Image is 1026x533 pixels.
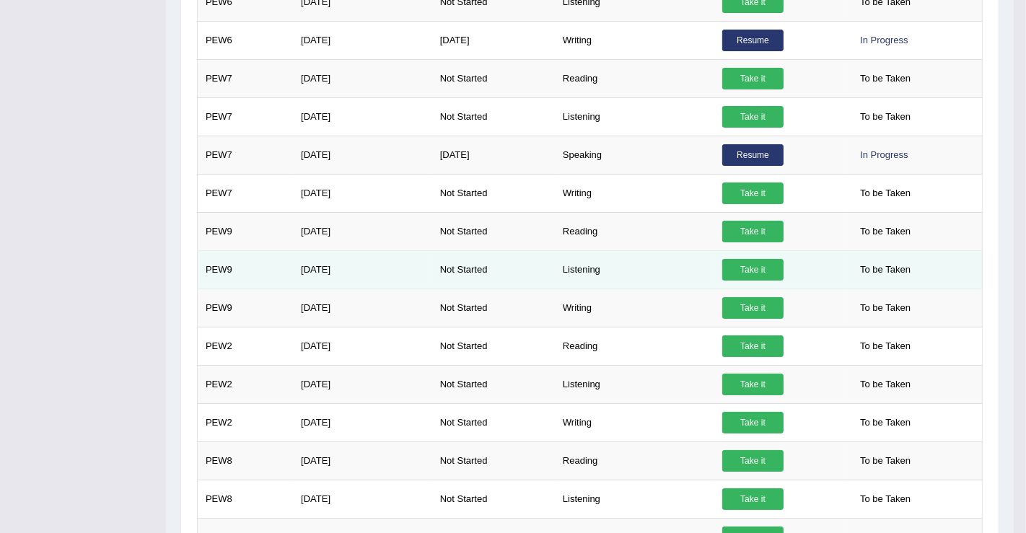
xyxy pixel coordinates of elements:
[293,250,432,288] td: [DATE]
[555,327,714,365] td: Reading
[555,403,714,441] td: Writing
[722,450,784,472] a: Take it
[853,374,918,395] span: To be Taken
[853,221,918,242] span: To be Taken
[293,136,432,174] td: [DATE]
[293,288,432,327] td: [DATE]
[722,30,784,51] a: Resume
[722,221,784,242] a: Take it
[555,441,714,480] td: Reading
[853,450,918,472] span: To be Taken
[293,365,432,403] td: [DATE]
[198,480,294,518] td: PEW8
[432,441,555,480] td: Not Started
[853,335,918,357] span: To be Taken
[432,136,555,174] td: [DATE]
[293,59,432,97] td: [DATE]
[853,259,918,281] span: To be Taken
[432,174,555,212] td: Not Started
[432,288,555,327] td: Not Started
[432,59,555,97] td: Not Started
[432,365,555,403] td: Not Started
[432,97,555,136] td: Not Started
[722,412,784,433] a: Take it
[198,136,294,174] td: PEW7
[555,59,714,97] td: Reading
[853,30,915,51] div: In Progress
[722,182,784,204] a: Take it
[555,136,714,174] td: Speaking
[722,259,784,281] a: Take it
[722,374,784,395] a: Take it
[555,174,714,212] td: Writing
[293,21,432,59] td: [DATE]
[293,441,432,480] td: [DATE]
[198,403,294,441] td: PEW2
[853,182,918,204] span: To be Taken
[853,106,918,128] span: To be Taken
[722,68,784,89] a: Take it
[432,403,555,441] td: Not Started
[432,250,555,288] td: Not Started
[853,297,918,319] span: To be Taken
[722,297,784,319] a: Take it
[198,59,294,97] td: PEW7
[293,480,432,518] td: [DATE]
[432,327,555,365] td: Not Started
[853,488,918,510] span: To be Taken
[722,106,784,128] a: Take it
[293,174,432,212] td: [DATE]
[198,441,294,480] td: PEW8
[555,212,714,250] td: Reading
[293,327,432,365] td: [DATE]
[293,403,432,441] td: [DATE]
[555,21,714,59] td: Writing
[722,488,784,510] a: Take it
[432,212,555,250] td: Not Started
[198,327,294,365] td: PEW2
[555,365,714,403] td: Listening
[198,365,294,403] td: PEW2
[198,174,294,212] td: PEW7
[555,250,714,288] td: Listening
[853,68,918,89] span: To be Taken
[198,288,294,327] td: PEW9
[432,480,555,518] td: Not Started
[555,97,714,136] td: Listening
[853,144,915,166] div: In Progress
[555,288,714,327] td: Writing
[198,250,294,288] td: PEW9
[555,480,714,518] td: Listening
[293,212,432,250] td: [DATE]
[853,412,918,433] span: To be Taken
[722,144,784,166] a: Resume
[432,21,555,59] td: [DATE]
[198,21,294,59] td: PEW6
[293,97,432,136] td: [DATE]
[722,335,784,357] a: Take it
[198,97,294,136] td: PEW7
[198,212,294,250] td: PEW9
